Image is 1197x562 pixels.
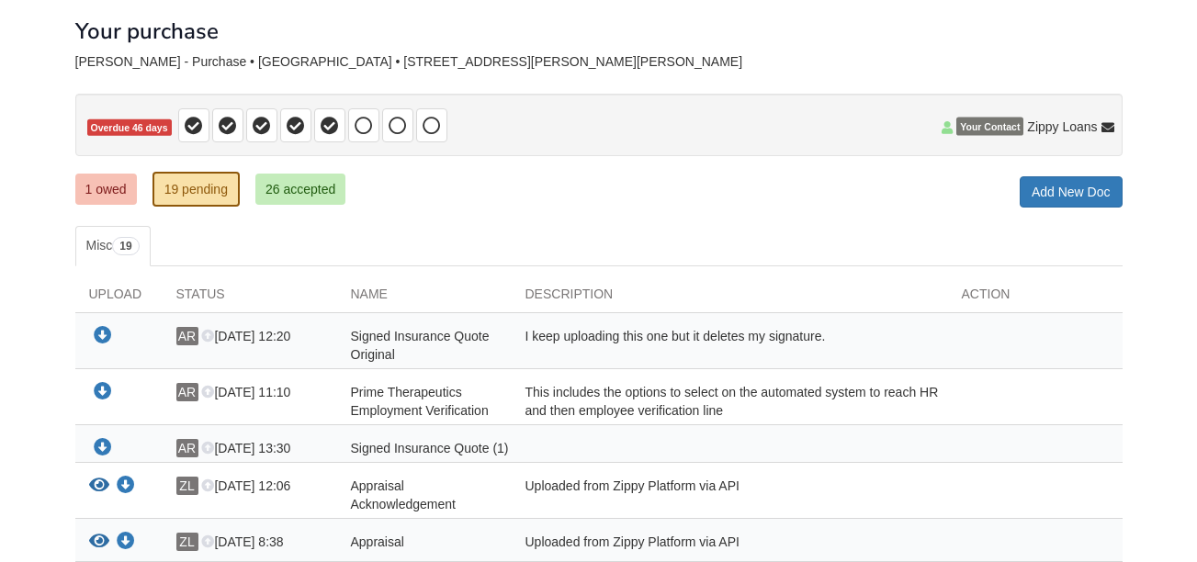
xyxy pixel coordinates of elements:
a: 26 accepted [255,174,345,205]
div: Uploaded from Zippy Platform via API [512,533,948,556]
button: View Appraisal [89,533,109,552]
div: Action [948,285,1123,312]
span: Appraisal [351,534,404,549]
span: AR [176,439,198,457]
a: Download Signed Insurance Quote Original [94,329,112,343]
span: [DATE] 11:10 [201,385,290,399]
span: ZL [176,533,198,551]
span: AR [176,383,198,401]
span: AR [176,327,198,345]
span: [DATE] 13:30 [201,441,290,455]
span: Overdue 46 days [87,119,172,137]
div: I keep uploading this one but it deletes my signature. [512,327,948,364]
div: Uploaded from Zippy Platform via API [512,477,948,513]
span: Signed Insurance Quote Original [351,329,490,362]
div: Name [337,285,512,312]
div: [PERSON_NAME] - Purchase • [GEOGRAPHIC_DATA] • [STREET_ADDRESS][PERSON_NAME][PERSON_NAME] [75,54,1123,70]
a: Download Prime Therapeutics Employment Verification [94,385,112,399]
a: 19 pending [152,172,240,207]
a: 1 owed [75,174,137,205]
div: Upload [75,285,163,312]
span: [DATE] 12:20 [201,329,290,343]
a: Download Appraisal Acknowledgement [117,479,135,494]
a: Download Signed Insurance Quote (1) [94,441,112,455]
a: Download Appraisal [117,535,135,550]
span: [DATE] 12:06 [201,478,290,493]
span: ZL [176,477,198,495]
button: View Appraisal Acknowledgement [89,477,109,496]
span: Signed Insurance Quote (1) [351,441,509,455]
span: Appraisal Acknowledgement [351,478,456,511]
h1: Your purchase [75,19,219,43]
span: Prime Therapeutics Employment Verification [351,385,489,418]
div: Status [163,285,337,312]
div: Description [512,285,948,312]
a: Add New Doc [1020,176,1123,208]
span: Your Contact [956,118,1023,136]
div: This includes the options to select on the automated system to reach HR and then employee verific... [512,383,948,420]
span: [DATE] 8:38 [201,534,283,549]
a: Misc [75,226,151,266]
span: 19 [112,237,139,255]
span: Zippy Loans [1027,118,1097,136]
